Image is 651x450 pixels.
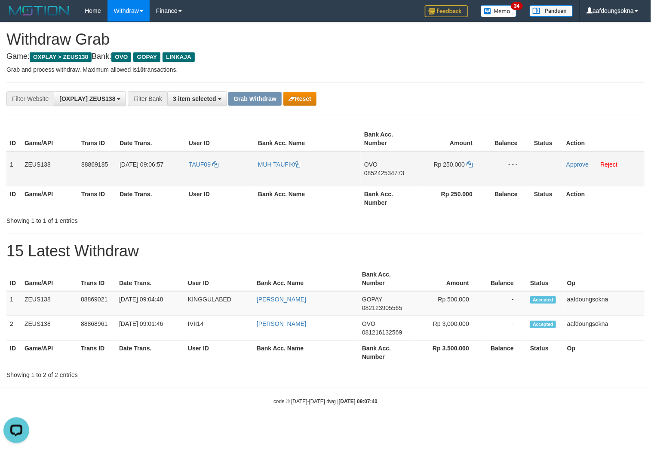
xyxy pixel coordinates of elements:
span: OVO [364,161,378,168]
td: Rp 500,000 [415,291,482,316]
th: User ID [184,341,253,365]
th: Trans ID [78,127,116,151]
th: ID [6,341,21,365]
th: Date Trans. [116,186,185,210]
button: [OXPLAY] ZEUS138 [54,91,126,106]
th: Op [564,267,645,291]
th: Game/API [21,186,78,210]
th: Rp 3.500.000 [415,341,482,365]
span: Copy 082123905565 to clipboard [362,304,402,311]
img: Feedback.jpg [425,5,468,17]
th: Date Trans. [116,267,184,291]
td: [DATE] 09:04:48 [116,291,184,316]
strong: [DATE] 09:07:40 [339,398,378,404]
th: Balance [485,186,531,210]
span: Rp 250.000 [434,161,465,168]
div: Filter Website [6,91,54,106]
th: Game/API [21,127,78,151]
th: Trans ID [77,267,116,291]
button: 3 item selected [167,91,227,106]
span: 88869185 [81,161,108,168]
p: Grab and process withdraw. Maximum allowed is transactions. [6,65,645,74]
th: Trans ID [78,186,116,210]
span: LINKAJA [163,52,195,62]
span: GOPAY [362,296,382,303]
span: 34 [511,2,522,10]
th: Balance [485,127,531,151]
a: Copy 250000 to clipboard [467,161,473,168]
th: Game/API [21,267,77,291]
button: Reset [283,92,316,106]
th: Bank Acc. Number [359,267,415,291]
th: Trans ID [77,341,116,365]
th: ID [6,267,21,291]
div: Showing 1 to 2 of 2 entries [6,367,265,379]
th: ID [6,186,21,210]
span: [OXPLAY] ZEUS138 [59,95,115,102]
td: - [482,291,527,316]
td: 88869021 [77,291,116,316]
td: [DATE] 09:01:46 [116,316,184,341]
th: Status [531,127,563,151]
small: code © [DATE]-[DATE] dwg | [273,398,378,404]
th: Op [564,341,645,365]
img: MOTION_logo.png [6,4,72,17]
h1: Withdraw Grab [6,31,645,48]
td: ZEUS138 [21,316,77,341]
td: ZEUS138 [21,291,77,316]
span: Accepted [530,296,556,304]
td: aafdoungsokna [564,316,645,341]
span: 3 item selected [173,95,216,102]
h1: 15 Latest Withdraw [6,243,645,260]
th: Bank Acc. Number [361,186,418,210]
td: IVII14 [184,316,253,341]
th: Game/API [21,341,77,365]
th: User ID [185,127,255,151]
span: Accepted [530,321,556,328]
a: Reject [600,161,617,168]
a: MUH TAUFIK [258,161,300,168]
a: [PERSON_NAME] [257,296,306,303]
a: [PERSON_NAME] [257,320,306,327]
th: User ID [185,186,255,210]
td: - - - [485,151,531,186]
span: GOPAY [133,52,160,62]
th: Action [563,127,645,151]
td: 1 [6,291,21,316]
th: Bank Acc. Name [253,267,359,291]
span: OXPLAY > ZEUS138 [30,52,92,62]
th: Status [527,267,564,291]
th: User ID [184,267,253,291]
th: Status [527,341,564,365]
a: TAUF09 [189,161,218,168]
th: Bank Acc. Name [255,127,361,151]
span: OVO [362,320,375,327]
td: ZEUS138 [21,151,78,186]
span: TAUF09 [189,161,211,168]
th: Bank Acc. Number [361,127,418,151]
span: [DATE] 09:06:57 [120,161,163,168]
span: Copy 085242534773 to clipboard [364,170,404,176]
th: Rp 250.000 [418,186,485,210]
div: Showing 1 to 1 of 1 entries [6,213,265,225]
th: Amount [415,267,482,291]
th: Bank Acc. Name [253,341,359,365]
th: Status [531,186,563,210]
img: Button%20Memo.svg [481,5,517,17]
h4: Game: Bank: [6,52,645,61]
div: Filter Bank [128,91,167,106]
th: Bank Acc. Name [255,186,361,210]
button: Open LiveChat chat widget [3,3,29,29]
td: Rp 3,000,000 [415,316,482,341]
td: aafdoungsokna [564,291,645,316]
strong: 10 [137,66,144,73]
span: Copy 081216132569 to clipboard [362,329,402,336]
a: Approve [566,161,589,168]
img: panduan.png [530,5,573,17]
td: 88868961 [77,316,116,341]
th: Amount [418,127,485,151]
td: 2 [6,316,21,341]
td: KINGGULABED [184,291,253,316]
th: Action [563,186,645,210]
span: OVO [111,52,131,62]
